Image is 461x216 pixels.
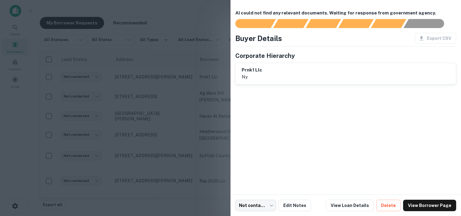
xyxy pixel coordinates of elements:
[403,200,456,211] a: View Borrower Page
[242,67,262,74] h6: prnk1 llc
[278,200,311,211] button: Edit Notes
[235,33,282,44] h4: Buyer Details
[371,19,406,28] div: Principals found, still searching for contact information. This may take time...
[235,200,276,211] div: Not contacted
[431,168,461,197] iframe: Chat Widget
[326,200,374,211] a: View Loan Details
[242,73,262,81] p: ny
[338,19,374,28] div: Principals found, AI now looking for contact information...
[228,19,273,28] div: Sending borrower request to AI...
[235,10,456,17] h6: AI could not find any relevant documents. Waiting for response from government agency.
[273,19,308,28] div: Your request is received and processing...
[404,19,451,28] div: AI fulfillment process complete.
[235,51,295,60] h5: Corporate Hierarchy
[376,200,401,211] button: Delete
[306,19,341,28] div: Documents found, AI parsing details...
